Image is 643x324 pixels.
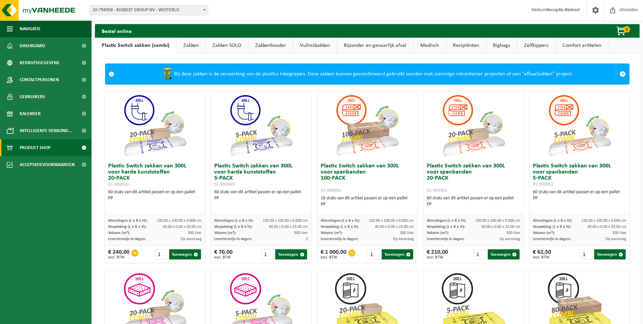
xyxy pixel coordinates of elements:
[269,225,308,229] span: 60.00 x 0.00 x 23.00 cm
[321,195,414,208] div: 16 stuks van dit artikel passen er op een pallet
[108,182,128,187] span: 01-999950
[533,225,571,229] span: Verpakking (L x B x H):
[214,219,254,223] span: Afmetingen (L x B x H):
[95,38,176,53] a: Plastic Switch zakken (combi)
[382,249,413,259] button: Toevoegen
[612,231,626,235] span: 300 liter
[20,122,72,139] span: Intelligente verbond...
[321,201,414,208] div: PP
[214,249,233,259] div: € 70,00
[440,92,507,160] img: 01-999953
[95,24,138,37] h2: Bestel online
[427,219,466,223] span: Afmetingen (L x B x H):
[367,249,381,259] input: 1
[188,231,202,235] span: 300 liter
[20,37,45,54] span: Dashboard
[177,38,205,53] a: Zakken
[427,237,464,241] span: Levertermijn in dagen:
[214,163,308,187] h3: Plastic Switch zakken van 300L voor harde kunststoffen 5-PACK
[214,195,308,201] div: PP
[486,38,517,53] a: Bigbags
[321,255,346,259] span: excl. BTW
[321,249,346,259] div: € 1 000,00
[427,255,448,259] span: excl. BTW
[623,26,630,33] span: 0
[321,225,359,229] span: Verpakking (L x B x H):
[333,92,401,160] img: 01-999954
[214,182,235,187] span: 01-999949
[20,139,51,156] span: Product Shop
[605,24,639,38] button: 0
[263,219,308,223] span: 130.00 x 100.00 x 0.000 cm
[3,309,113,324] iframe: chat widget
[214,189,308,201] div: 60 stuks van dit artikel passen er op een pallet
[533,163,626,187] h3: Plastic Switch zakken van 300L voor spanbanden 5-PACK
[20,54,59,71] span: Bedrijfsgegevens
[108,255,129,259] span: excl. BTW
[108,189,202,201] div: 60 stuks van dit artikel passen er op een pallet
[427,225,465,229] span: Verpakking (L x B x H):
[546,92,614,160] img: 01-999952
[533,231,555,235] span: Volume (m³):
[20,20,41,37] span: Navigatie
[506,231,520,235] span: 300 liter
[427,249,448,259] div: € 210,00
[321,237,358,241] span: Levertermijn in dagen:
[587,225,626,229] span: 40.00 x 0.00 x 23.00 cm
[393,237,414,241] span: Op aanvraag
[108,249,129,259] div: € 240,00
[533,195,626,201] div: PP
[533,219,572,223] span: Afmetingen (L x B x H):
[20,105,41,122] span: Kalender
[605,237,626,241] span: Op aanvraag
[475,219,520,223] span: 130.00 x 100.00 x 0.000 cm
[546,7,580,13] strong: Receptie Biobest
[108,195,202,201] div: PP
[214,231,236,235] span: Volume (m³):
[556,38,608,53] a: Comfort artikelen
[488,249,519,259] button: Toevoegen
[118,64,616,84] div: Bij deze zakken is de verwerking van de plastics inbegrepen. Deze zakken kunnen gecombineerd gebr...
[108,163,202,187] h3: Plastic Switch zakken van 300L voor harde kunststoffen 20-PACK
[474,249,487,259] input: 1
[427,188,447,193] span: 01-999953
[533,255,551,259] span: excl. BTW
[581,219,626,223] span: 130.00 x 100.00 x 0.000 cm
[369,219,414,223] span: 130.00 x 100.00 x 0.000 cm
[533,182,553,187] span: 01-999952
[121,92,189,160] img: 01-999950
[227,92,295,160] img: 01-999949
[321,163,414,194] h3: Plastic Switch zakken van 300L voor spanbanden 100-PACK
[616,64,629,84] a: Sluit melding
[427,195,520,208] div: 60 stuks van dit artikel passen er op een pallet
[594,249,626,259] button: Toevoegen
[306,237,308,241] span: 3
[214,225,253,229] span: Verpakking (L x B x H):
[90,5,208,15] span: 10-794958 - BIOBEST GROUP NV - WESTERLO
[321,188,341,193] span: 01-999954
[414,38,446,53] a: Medisch
[163,225,202,229] span: 40.00 x 0.00 x 20.00 cm
[275,249,307,259] button: Toevoegen
[400,231,414,235] span: 300 liter
[261,249,275,259] input: 1
[181,237,202,241] span: Op aanvraag
[155,249,168,259] input: 1
[499,237,520,241] span: Op aanvraag
[108,237,146,241] span: Levertermijn in dagen:
[20,156,75,173] span: Acceptatievoorwaarden
[427,231,449,235] span: Volume (m³):
[321,231,343,235] span: Volume (m³):
[517,38,555,53] a: Zelfkippers
[161,67,174,81] img: WB-0240-HPE-GN-50.png
[214,237,252,241] span: Levertermijn in dagen:
[20,88,45,105] span: Gebruikers
[533,189,626,201] div: 60 stuks van dit artikel passen er op een pallet
[446,38,486,53] a: Recipiënten
[108,219,147,223] span: Afmetingen (L x B x H):
[427,163,520,194] h3: Plastic Switch zakken van 300L voor spanbanden 20-PACK
[248,38,293,53] a: Zakkenhouder
[427,201,520,208] div: PP
[337,38,413,53] a: Bijzonder en gevaarlijk afval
